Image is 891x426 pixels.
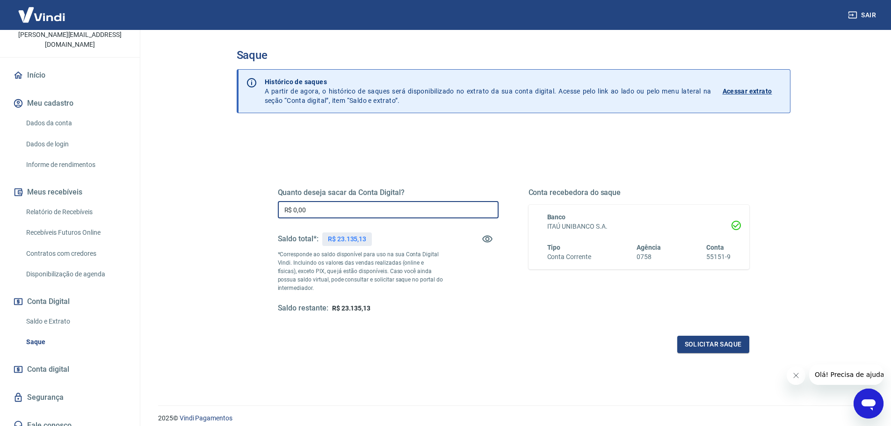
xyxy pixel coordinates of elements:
[11,387,129,408] a: Segurança
[22,202,129,222] a: Relatório de Recebíveis
[237,49,790,62] h3: Saque
[265,77,711,87] p: Histórico de saques
[706,252,731,262] h6: 55151-9
[22,244,129,263] a: Contratos com credores
[6,7,79,14] span: Olá! Precisa de ajuda?
[637,252,661,262] h6: 0758
[22,114,129,133] a: Dados da conta
[11,93,129,114] button: Meu cadastro
[180,414,232,422] a: Vindi Pagamentos
[278,188,499,197] h5: Quanto deseja sacar da Conta Digital?
[706,244,724,251] span: Conta
[7,30,132,50] p: [PERSON_NAME][EMAIL_ADDRESS][DOMAIN_NAME]
[27,363,69,376] span: Conta digital
[278,234,319,244] h5: Saldo total*:
[22,155,129,174] a: Informe de rendimentos
[11,0,72,29] img: Vindi
[677,336,749,353] button: Solicitar saque
[22,332,129,352] a: Saque
[332,304,370,312] span: R$ 23.135,13
[529,188,749,197] h5: Conta recebedora do saque
[547,213,566,221] span: Banco
[278,303,328,313] h5: Saldo restante:
[22,135,129,154] a: Dados de login
[11,65,129,86] a: Início
[22,223,129,242] a: Recebíveis Futuros Online
[723,77,782,105] a: Acessar extrato
[265,77,711,105] p: A partir de agora, o histórico de saques será disponibilizado no extrato da sua conta digital. Ac...
[22,312,129,331] a: Saldo e Extrato
[547,252,591,262] h6: Conta Corrente
[787,366,805,385] iframe: Fechar mensagem
[11,182,129,202] button: Meus recebíveis
[547,244,561,251] span: Tipo
[723,87,772,96] p: Acessar extrato
[11,291,129,312] button: Conta Digital
[158,413,869,423] p: 2025 ©
[22,265,129,284] a: Disponibilização de agenda
[328,234,366,244] p: R$ 23.135,13
[809,364,884,385] iframe: Mensagem da empresa
[854,389,884,419] iframe: Botão para abrir a janela de mensagens
[278,250,443,292] p: *Corresponde ao saldo disponível para uso na sua Conta Digital Vindi. Incluindo os valores das ve...
[637,244,661,251] span: Agência
[11,359,129,380] a: Conta digital
[846,7,880,24] button: Sair
[547,222,731,231] h6: ITAÚ UNIBANCO S.A.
